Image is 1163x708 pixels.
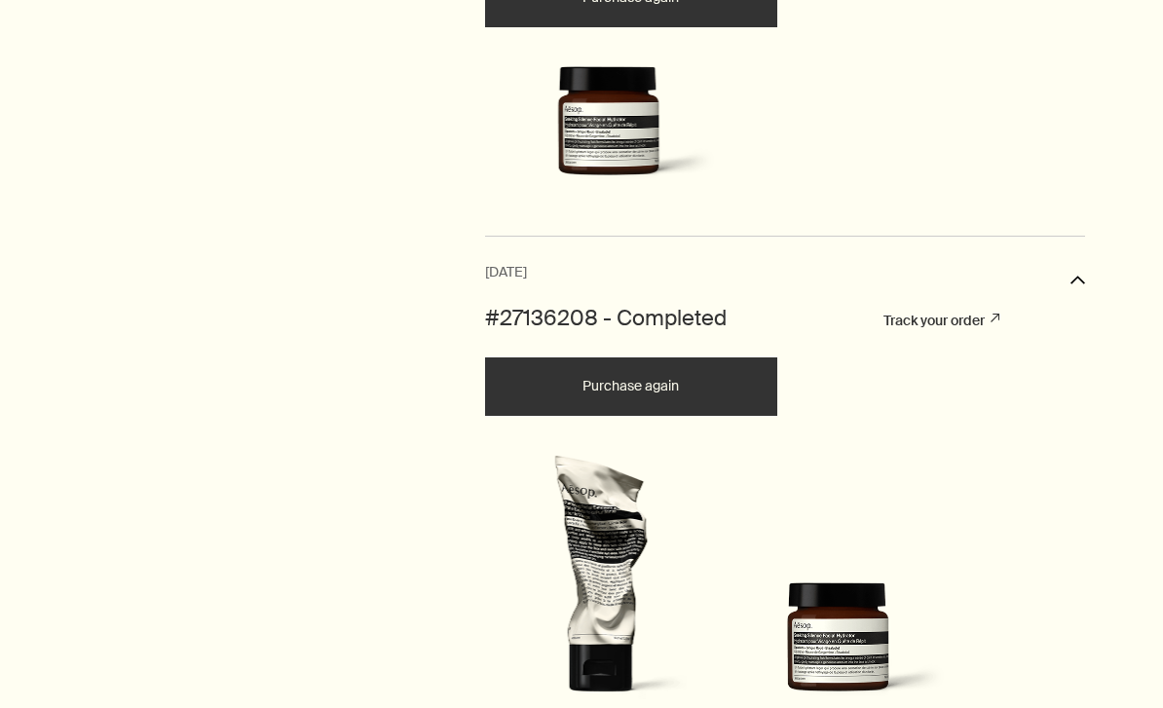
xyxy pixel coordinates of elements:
a: Track your order [883,313,999,330]
h2: #27136208 - Completed [485,305,727,335]
button: Open [1070,262,1085,305]
img: Seeking Silence Facial Hydrator in brown glass jar [489,67,729,195]
a: Seeking Silence Facial Hydrator in brown glass jar [489,67,729,200]
span: [DATE] [485,262,527,285]
button: Purchase again [485,358,777,417]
